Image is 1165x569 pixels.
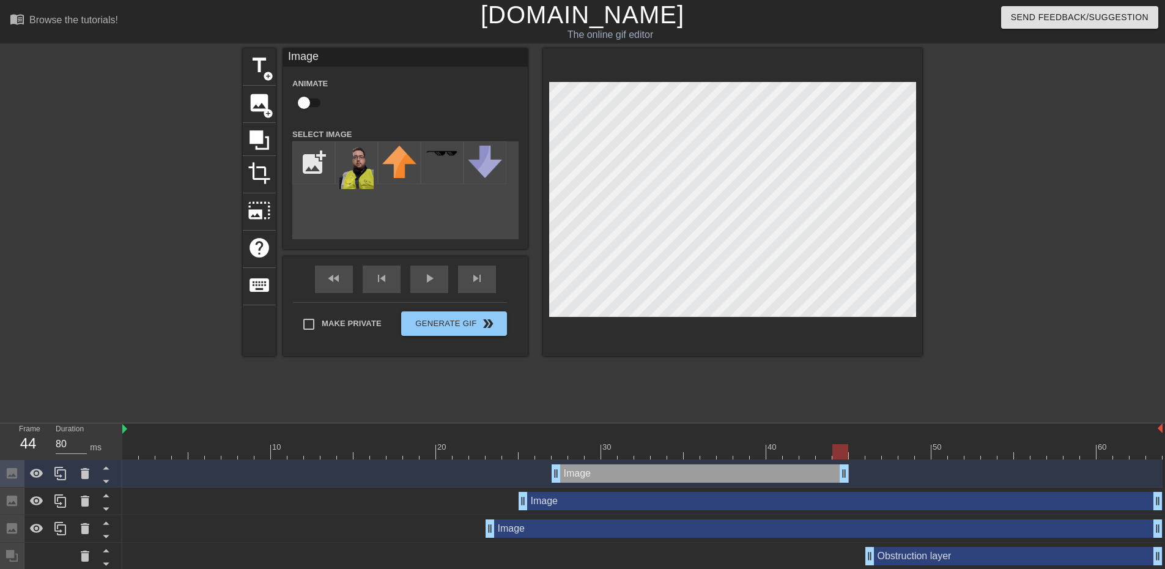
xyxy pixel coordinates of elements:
label: Animate [292,78,328,90]
span: skip_previous [374,271,389,286]
span: add_circle [263,108,273,119]
div: 20 [437,441,448,453]
a: Browse the tutorials! [10,12,118,31]
span: drag_handle [517,495,529,507]
button: Send Feedback/Suggestion [1001,6,1158,29]
span: Make Private [322,318,382,330]
span: Send Feedback/Suggestion [1011,10,1148,25]
div: 10 [272,441,283,453]
div: The online gif editor [394,28,826,42]
div: Browse the tutorials! [29,15,118,25]
span: crop [248,162,271,185]
span: add_circle [263,71,273,81]
div: Image [283,48,528,67]
span: keyboard [248,273,271,297]
span: fast_rewind [327,271,341,286]
span: help [248,236,271,259]
div: Frame [10,423,46,459]
span: title [248,54,271,77]
span: drag_handle [1152,550,1164,562]
img: bound-end.png [1158,423,1163,433]
img: downvote.png [468,146,502,178]
img: xxidD-testaaa.png [339,146,374,189]
img: deal-with-it.png [425,150,459,157]
div: 40 [767,441,779,453]
span: photo_size_select_large [248,199,271,222]
span: play_arrow [422,271,437,286]
button: Generate Gif [401,311,507,336]
label: Duration [56,426,84,433]
span: drag_handle [864,550,876,562]
span: double_arrow [481,316,495,331]
span: drag_handle [1152,495,1164,507]
span: menu_book [10,12,24,26]
div: 50 [933,441,944,453]
img: upvote.png [382,146,416,178]
div: 60 [1098,441,1109,453]
a: [DOMAIN_NAME] [481,1,684,28]
span: drag_handle [1152,523,1164,535]
div: 30 [602,441,613,453]
div: ms [90,441,102,454]
span: Generate Gif [406,316,502,331]
label: Select Image [292,128,352,141]
span: skip_next [470,271,484,286]
div: 44 [19,433,37,455]
span: image [248,91,271,114]
span: drag_handle [484,523,496,535]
